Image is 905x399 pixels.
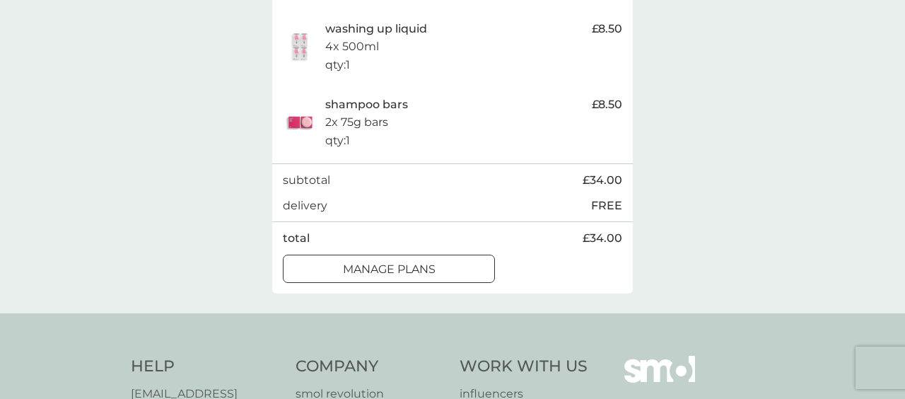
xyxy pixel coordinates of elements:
[325,56,350,74] p: qty : 1
[591,197,622,215] p: FREE
[592,96,622,114] span: £8.50
[343,260,436,279] p: manage plans
[583,229,622,248] span: £34.00
[283,171,330,190] p: subtotal
[325,96,408,114] p: shampoo bars
[325,20,427,38] p: washing up liquid
[583,171,622,190] span: £34.00
[325,132,350,150] p: qty : 1
[283,255,495,283] button: manage plans
[283,229,310,248] p: total
[592,20,622,38] span: £8.50
[283,197,327,215] p: delivery
[131,356,281,378] h4: Help
[296,356,446,378] h4: Company
[460,356,588,378] h4: Work With Us
[325,113,388,132] p: 2x 75g bars
[325,37,379,56] p: 4x 500ml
